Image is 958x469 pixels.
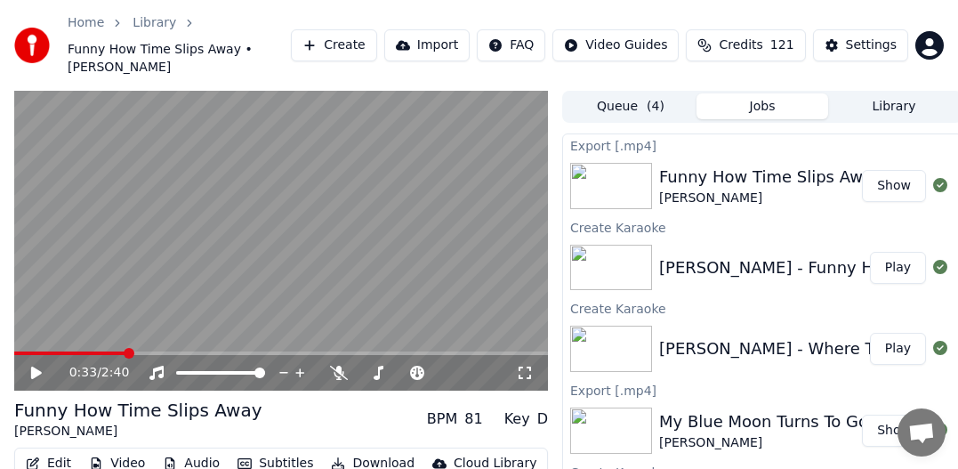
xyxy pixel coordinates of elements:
img: youka [14,28,50,63]
span: Funny How Time Slips Away • [PERSON_NAME] [68,41,291,77]
div: Open chat [898,408,946,457]
button: Play [870,333,926,365]
button: Play [870,252,926,284]
a: Library [133,14,176,32]
span: 121 [770,36,794,54]
span: 0:33 [69,364,97,382]
button: Jobs [696,93,828,119]
div: 81 [464,408,482,430]
button: Credits121 [686,29,805,61]
div: BPM [427,408,457,430]
div: D [537,408,548,430]
span: ( 4 ) [647,98,664,116]
div: Funny How Time Slips Away [659,165,882,190]
button: Create [291,29,377,61]
button: Import [384,29,470,61]
button: Show [862,170,926,202]
div: / [69,364,112,382]
div: My Blue Moon Turns To Gold Again [659,409,933,434]
div: [PERSON_NAME] [14,423,262,441]
button: Settings [813,29,908,61]
span: Credits [719,36,762,54]
nav: breadcrumb [68,14,291,77]
button: Video Guides [552,29,679,61]
button: Show [862,415,926,447]
span: 2:40 [101,364,129,382]
a: Home [68,14,104,32]
button: FAQ [477,29,545,61]
div: Settings [846,36,897,54]
button: Queue [565,93,696,119]
div: [PERSON_NAME] [659,434,933,452]
div: Key [504,408,530,430]
div: [PERSON_NAME] [659,190,882,207]
div: Funny How Time Slips Away [14,398,262,423]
